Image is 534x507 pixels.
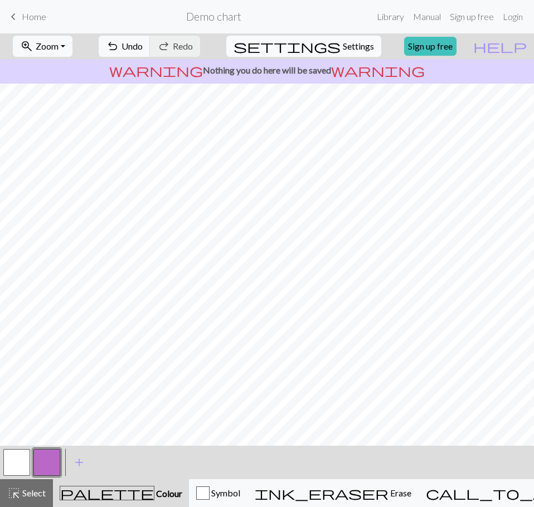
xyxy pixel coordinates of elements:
[22,11,46,22] span: Home
[186,10,241,23] h2: Demo chart
[7,9,20,25] span: keyboard_arrow_left
[247,479,419,507] button: Erase
[255,485,389,501] span: ink_eraser
[372,6,409,28] a: Library
[20,38,33,54] span: zoom_in
[389,487,411,498] span: Erase
[234,40,341,53] i: Settings
[36,41,59,51] span: Zoom
[72,455,86,470] span: add
[60,485,154,501] span: palette
[53,479,189,507] button: Colour
[21,487,46,498] span: Select
[234,38,341,54] span: settings
[122,41,143,51] span: Undo
[4,64,530,77] p: Nothing you do here will be saved
[13,36,72,57] button: Zoom
[210,487,240,498] span: Symbol
[154,488,182,499] span: Colour
[343,40,374,53] span: Settings
[189,479,247,507] button: Symbol
[404,37,457,56] a: Sign up free
[106,38,119,54] span: undo
[99,36,151,57] button: Undo
[409,6,445,28] a: Manual
[331,62,425,78] span: warning
[473,38,527,54] span: help
[226,36,381,57] button: SettingsSettings
[7,485,21,501] span: highlight_alt
[7,7,46,26] a: Home
[445,6,498,28] a: Sign up free
[498,6,527,28] a: Login
[109,62,203,78] span: warning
